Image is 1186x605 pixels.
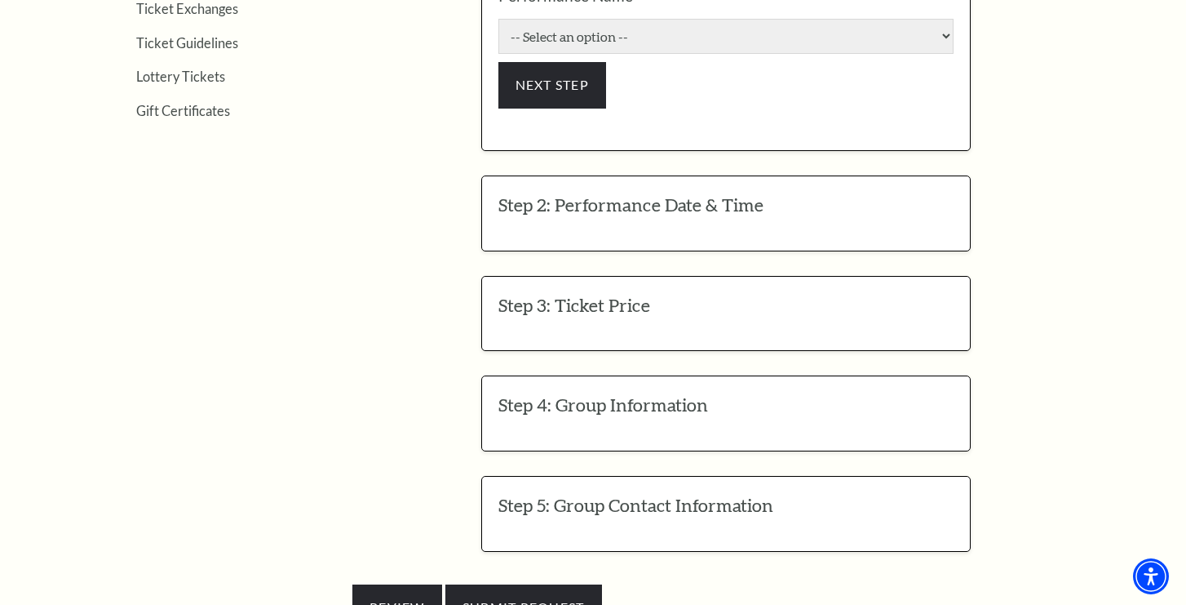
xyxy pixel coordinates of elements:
[498,493,954,518] h3: Step 5: Group Contact Information
[498,19,954,54] select: Performance Name
[136,69,225,84] a: Lottery Tickets
[136,1,238,16] a: Ticket Exchanges
[498,62,607,108] button: NEXT STEP
[1133,558,1169,594] div: Accessibility Menu
[498,193,954,218] h3: Step 2: Performance Date & Time
[498,293,954,318] h3: Step 3: Ticket Price
[136,103,230,118] a: Gift Certificates
[136,35,238,51] a: Ticket Guidelines
[498,393,954,418] h3: Step 4: Group Information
